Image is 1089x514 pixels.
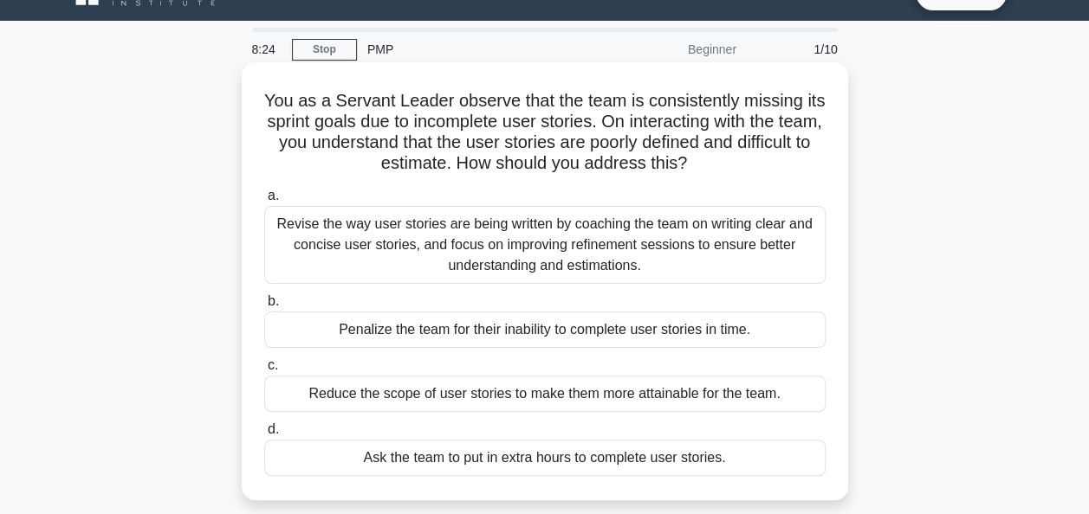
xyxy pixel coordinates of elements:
div: Beginner [595,32,747,67]
div: 1/10 [747,32,848,67]
div: PMP [357,32,595,67]
a: Stop [292,39,357,61]
div: Revise the way user stories are being written by coaching the team on writing clear and concise u... [264,206,826,284]
span: d. [268,421,279,436]
div: Reduce the scope of user stories to make them more attainable for the team. [264,376,826,412]
span: c. [268,357,278,372]
span: b. [268,293,279,308]
div: Penalize the team for their inability to complete user stories in time. [264,312,826,348]
div: 8:24 [242,32,292,67]
span: a. [268,188,279,202]
h5: You as a Servant Leader observe that the team is consistently missing its sprint goals due to inc... [263,90,827,175]
div: Ask the team to put in extra hours to complete user stories. [264,440,826,476]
